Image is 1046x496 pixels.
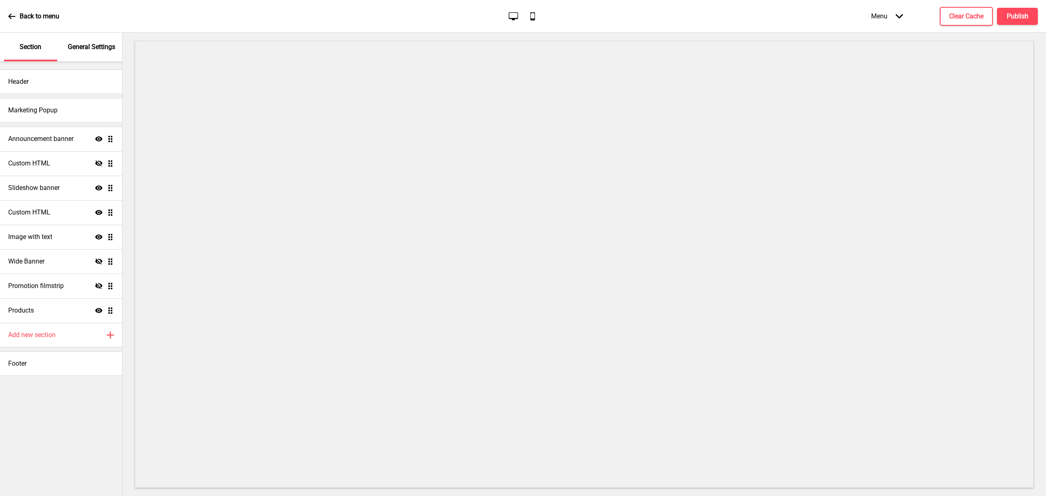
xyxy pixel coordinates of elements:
[20,42,41,51] p: Section
[8,5,59,27] a: Back to menu
[8,208,50,217] h4: Custom HTML
[8,134,74,143] h4: Announcement banner
[997,8,1038,25] button: Publish
[8,106,58,115] h4: Marketing Popup
[8,282,64,290] h4: Promotion filmstrip
[8,159,50,168] h4: Custom HTML
[8,257,45,266] h4: Wide Banner
[8,77,29,86] h4: Header
[863,4,911,28] div: Menu
[1007,12,1028,21] h4: Publish
[8,331,56,340] h4: Add new section
[8,306,34,315] h4: Products
[8,183,60,192] h4: Slideshow banner
[68,42,115,51] p: General Settings
[20,12,59,21] p: Back to menu
[8,359,27,368] h4: Footer
[940,7,993,26] button: Clear Cache
[949,12,983,21] h4: Clear Cache
[8,232,52,241] h4: Image with text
